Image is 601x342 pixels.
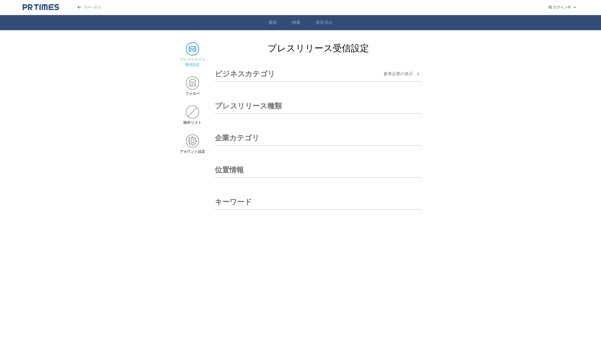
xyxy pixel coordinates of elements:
[383,71,413,77] span: 参考企業の 表示
[180,134,205,154] a: アカウント設定アカウント設定
[186,76,199,90] img: フォロー
[180,57,205,67] span: プレスリリース 受信設定
[215,67,275,81] h3: ビジネスカテゴリ
[183,120,202,125] span: 除外リスト
[186,42,199,56] img: プレスリリース 受信設定
[185,91,200,96] span: フォロー
[23,4,59,11] a: PR TIMESのトップページはこちら
[186,134,199,148] img: アカウント設定
[215,99,282,113] h3: プレスリリース種類
[215,163,244,177] h3: 位置情報
[215,195,252,209] h3: キーワード
[383,70,421,78] button: 参考企業の表示
[180,76,205,96] a: フォローフォロー
[180,42,205,67] a: プレスリリース 受信設定プレスリリース 受信設定
[215,131,259,145] h3: 企業カテゴリ
[180,149,205,154] span: アカウント設定
[215,42,421,55] h2: プレスリリース受信設定
[68,5,101,10] a: PR TIMESのトップページはこちら
[186,105,199,119] img: 除外リスト
[180,105,205,125] a: 除外リスト除外リスト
